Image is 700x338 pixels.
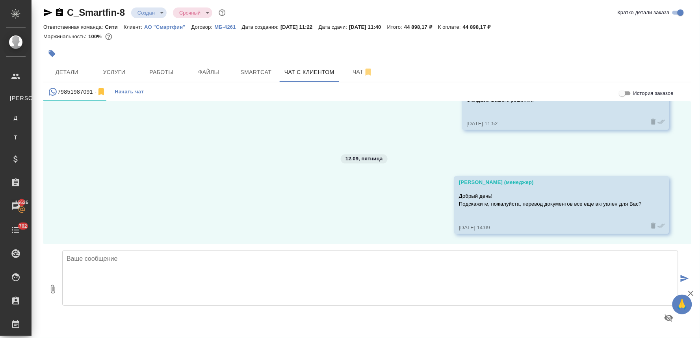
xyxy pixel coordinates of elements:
span: [PERSON_NAME] [10,94,22,102]
a: АО "Смартфин" [144,23,191,30]
a: C_Smartfin-8 [67,7,125,18]
button: Предпросмотр [659,308,678,327]
span: Файлы [190,67,228,77]
p: Сити [105,24,124,30]
div: [DATE] 11:52 [467,120,642,128]
span: Услуги [95,67,133,77]
span: Т [10,134,22,141]
div: 79851987091 (Денис) - (undefined) [48,87,106,97]
a: 702 [2,220,30,240]
span: Д [10,114,22,122]
span: Чат с клиентом [284,67,334,77]
p: Ответственная команда: [43,24,105,30]
p: Итого: [387,24,404,30]
p: Маржинальность: [43,33,88,39]
span: 🙏 [676,296,689,313]
p: Добрый день! Подскажите, пожалуйста, перевод документов все еще актуален для Вас? [459,192,642,208]
svg: Отписаться [97,87,106,97]
span: Кратко детали заказа [618,9,670,17]
span: Начать чат [115,87,144,97]
p: 100% [88,33,104,39]
p: Дата сдачи: [319,24,349,30]
div: [DATE] 14:09 [459,224,642,232]
button: Создан [135,9,157,16]
button: Срочный [177,9,203,16]
a: [PERSON_NAME] [6,90,26,106]
p: К оплате: [438,24,463,30]
span: Smartcat [237,67,275,77]
div: simple tabs example [43,82,691,101]
p: Договор: [191,24,215,30]
button: Скопировать ссылку для ЯМессенджера [43,8,53,17]
button: Добавить тэг [43,45,61,62]
div: [PERSON_NAME] (менеджер) [459,178,642,186]
span: Чат [344,67,382,77]
p: 44 898,17 ₽ [463,24,497,30]
p: Дата создания: [242,24,280,30]
button: Доп статусы указывают на важность/срочность заказа [217,7,227,18]
p: АО "Смартфин" [144,24,191,30]
a: Т [6,130,26,145]
p: [DATE] 11:22 [280,24,319,30]
div: Создан [131,7,167,18]
a: Д [6,110,26,126]
a: 16636 [2,197,30,216]
p: 12.09, пятница [345,155,383,163]
p: [DATE] 11:40 [349,24,387,30]
span: 702 [14,222,32,230]
span: История заказов [633,89,674,97]
p: МБ-4261 [214,24,241,30]
button: 0.00 RUB; [104,32,114,42]
p: 44 898,17 ₽ [404,24,438,30]
span: Работы [143,67,180,77]
button: Начать чат [111,82,148,101]
button: 🙏 [672,295,692,314]
a: МБ-4261 [214,23,241,30]
span: Детали [48,67,86,77]
div: Создан [173,7,212,18]
span: 16636 [10,199,33,206]
button: Скопировать ссылку [55,8,64,17]
p: Клиент: [124,24,144,30]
